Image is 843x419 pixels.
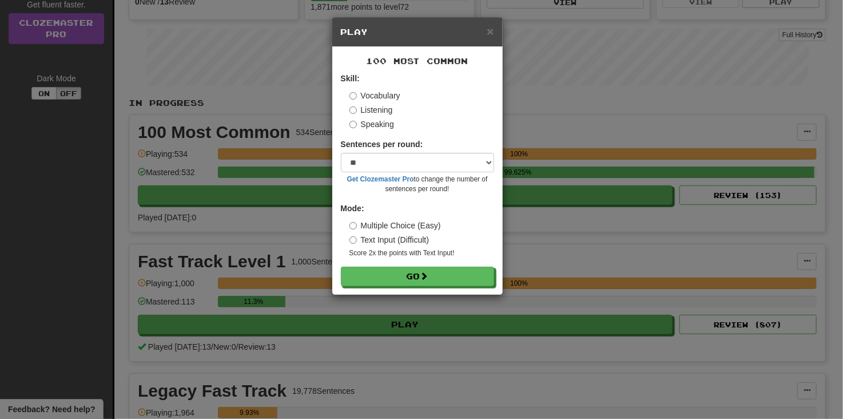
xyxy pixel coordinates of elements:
label: Listening [349,104,393,116]
input: Vocabulary [349,92,357,100]
label: Sentences per round: [341,139,423,150]
input: Speaking [349,121,357,128]
input: Listening [349,106,357,114]
strong: Mode: [341,204,364,213]
strong: Skill: [341,74,360,83]
h5: Play [341,26,494,38]
label: Text Input (Difficult) [349,234,430,246]
input: Text Input (Difficult) [349,236,357,244]
input: Multiple Choice (Easy) [349,222,357,230]
span: 100 Most Common [367,56,468,66]
small: to change the number of sentences per round! [341,175,494,194]
label: Speaking [349,118,394,130]
label: Multiple Choice (Easy) [349,220,441,231]
button: Go [341,267,494,286]
a: Get Clozemaster Pro [347,175,414,183]
small: Score 2x the points with Text Input ! [349,248,494,258]
span: × [487,25,494,38]
label: Vocabulary [349,90,400,101]
button: Close [487,25,494,37]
